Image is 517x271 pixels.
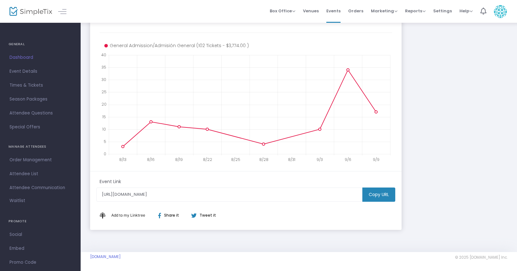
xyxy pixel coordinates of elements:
text: 35 [102,65,106,70]
span: Attendee Communication [9,184,71,192]
text: 0 [104,151,106,157]
span: Special Offers [9,123,71,131]
span: Box Office [270,8,295,14]
img: linktree [100,212,110,218]
text: 8/31 [288,157,295,162]
text: 20 [102,102,107,107]
span: Social [9,231,71,239]
span: Attendee List [9,170,71,178]
span: Attendee Questions [9,109,71,117]
span: Order Management [9,156,71,164]
span: Reports [405,8,426,14]
text: 8/19 [175,157,183,162]
span: Help [459,8,473,14]
text: 9/6 [345,157,352,162]
span: Events [326,3,341,19]
span: Embed [9,244,71,253]
span: Times & Tickets [9,81,71,89]
text: 9/3 [317,157,323,162]
text: 10 [102,126,106,132]
a: [DOMAIN_NAME] [90,254,121,259]
text: 5 [104,139,106,144]
h4: MANAGE ATTENDEES [9,140,72,153]
m-panel-subtitle: Event Link [100,178,121,185]
span: Season Packages [9,95,71,103]
text: 15 [102,114,106,119]
span: Promo Code [9,258,71,267]
text: 25 [102,89,107,95]
span: © 2025 [DOMAIN_NAME] Inc. [455,255,508,260]
span: Waitlist [9,198,25,204]
text: 9/9 [373,157,380,162]
span: Venues [303,3,319,19]
span: Settings [433,3,452,19]
div: Share it [152,212,191,218]
span: Dashboard [9,53,71,62]
text: 8/22 [203,157,212,162]
text: 8/16 [147,157,155,162]
span: Orders [348,3,363,19]
button: Add This to My Linktree [110,208,147,223]
h4: GENERAL [9,38,72,51]
text: 8/28 [259,157,268,162]
text: 30 [102,77,106,82]
text: 40 [101,52,106,58]
span: Add to my Linktree [111,213,145,218]
text: 8/13 [119,157,126,162]
span: Event Details [9,67,71,76]
h4: PROMOTE [9,215,72,228]
div: Tweet it [185,212,219,218]
text: 8/25 [231,157,240,162]
m-button: Copy URL [362,188,395,202]
span: Marketing [371,8,397,14]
